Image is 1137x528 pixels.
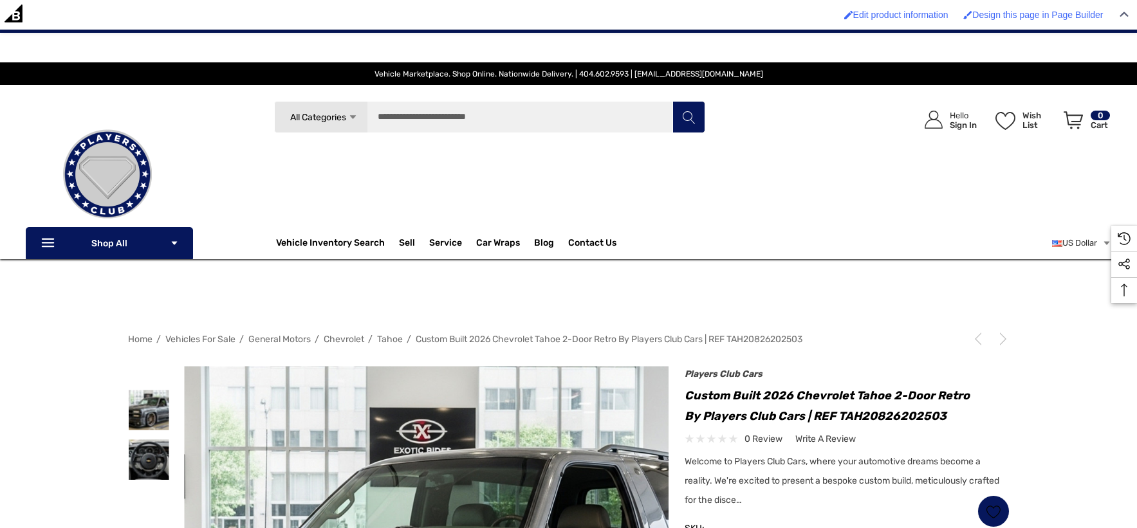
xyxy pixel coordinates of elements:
a: Car Wraps [476,230,534,256]
a: Wish List [977,495,1010,527]
a: Enabled brush for page builder edit. Design this page in Page Builder [957,3,1109,26]
img: Players Club | Cars For Sale [43,110,172,239]
img: Custom Built 2026 Chevrolet Tahoe 2-Door Retro by Players Club Cars | REF TAH20826202503 [129,390,169,430]
svg: Icon User Account [925,111,943,129]
p: 0 [1091,111,1110,120]
a: Next [992,332,1010,345]
p: Wish List [1022,111,1057,130]
a: USD [1052,230,1111,256]
a: Sign in [910,98,983,142]
span: All Categories [290,112,346,123]
button: Search [672,101,705,133]
p: Cart [1091,120,1110,130]
span: 0 review [744,431,782,447]
a: Chevrolet [324,334,364,345]
span: Welcome to Players Club Cars, where your automotive dreams become a reality. We're excited to pre... [685,456,999,505]
svg: Icon Arrow Down [170,239,179,248]
a: Blog [534,237,554,251]
p: Shop All [26,227,193,259]
img: Close Admin Bar [1120,12,1129,17]
a: General Motors [248,334,311,345]
a: Home [128,334,153,345]
svg: Wish List [986,504,1001,519]
a: Players Club Cars [685,369,763,379]
a: Service [429,237,462,251]
a: Vehicle Inventory Search [276,237,385,251]
span: Vehicle Marketplace. Shop Online. Nationwide Delivery. | 404.602.9593 | [EMAIL_ADDRESS][DOMAIN_NAME] [374,69,763,78]
span: Car Wraps [476,237,520,251]
a: Custom Built 2026 Chevrolet Tahoe 2-Door Retro by Players Club Cars | REF TAH20826202503 [416,334,802,345]
svg: Icon Line [40,236,59,251]
a: Vehicles For Sale [165,334,236,345]
img: Enabled brush for product edit [844,10,853,19]
a: All Categories Icon Arrow Down Icon Arrow Up [274,101,367,133]
span: Write a Review [795,433,856,445]
svg: Social Media [1118,258,1131,271]
p: Sign In [950,120,977,130]
img: Enabled brush for page builder edit. [963,10,972,19]
span: Design this page in Page Builder [972,10,1103,20]
h1: Custom Built 2026 Chevrolet Tahoe 2-Door Retro by Players Club Cars | REF TAH20826202503 [685,385,1010,426]
span: Sell [399,237,415,251]
a: Sell [399,230,429,256]
a: Wish List Wish List [990,98,1058,142]
svg: Recently Viewed [1118,232,1131,245]
a: Cart with 0 items [1058,98,1111,148]
a: Write a Review [795,431,856,447]
span: Edit product information [853,10,948,20]
a: Previous [972,332,990,345]
a: Tahoe [377,334,403,345]
a: Enabled brush for product edit Edit product information [838,3,955,26]
nav: Breadcrumb [128,328,1010,350]
svg: Icon Arrow Down [348,113,358,122]
p: Hello [950,111,977,120]
svg: Top [1111,284,1137,296]
svg: Wish List [995,112,1015,130]
svg: Review Your Cart [1064,111,1083,129]
a: Contact Us [568,237,616,251]
img: Custom Built 2026 Chevrolet Tahoe 2-Door Retro by Players Club Cars | REF TAH20826202503 [129,439,169,480]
